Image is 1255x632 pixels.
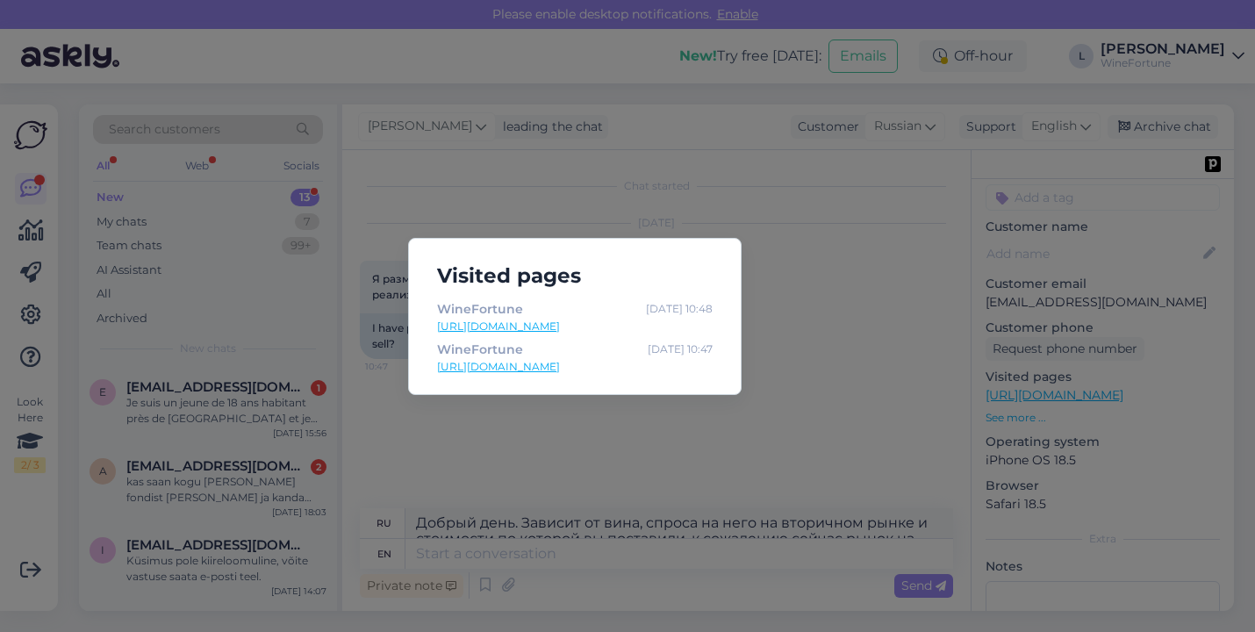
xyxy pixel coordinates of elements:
a: [URL][DOMAIN_NAME] [437,359,713,375]
div: WineFortune [437,299,523,319]
h5: Visited pages [423,260,727,292]
div: [DATE] 10:47 [648,340,713,359]
a: [URL][DOMAIN_NAME] [437,319,713,334]
div: [DATE] 10:48 [646,299,713,319]
div: WineFortune [437,340,523,359]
